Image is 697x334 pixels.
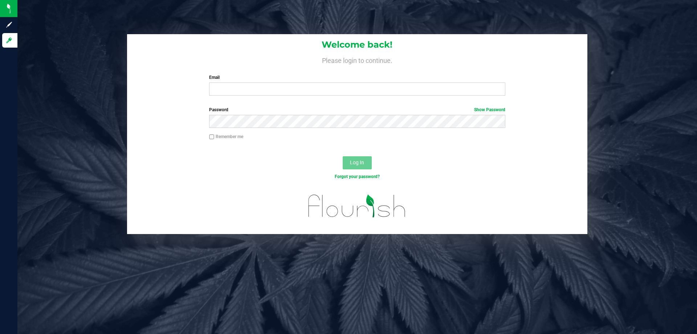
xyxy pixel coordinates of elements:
[209,134,214,140] input: Remember me
[127,40,587,49] h1: Welcome back!
[209,133,243,140] label: Remember me
[350,160,364,165] span: Log In
[209,107,228,112] span: Password
[299,188,415,225] img: flourish_logo.svg
[474,107,505,112] a: Show Password
[335,174,380,179] a: Forgot your password?
[127,55,587,64] h4: Please login to continue.
[343,156,372,169] button: Log In
[5,21,13,28] inline-svg: Sign up
[209,74,505,81] label: Email
[5,37,13,44] inline-svg: Log in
